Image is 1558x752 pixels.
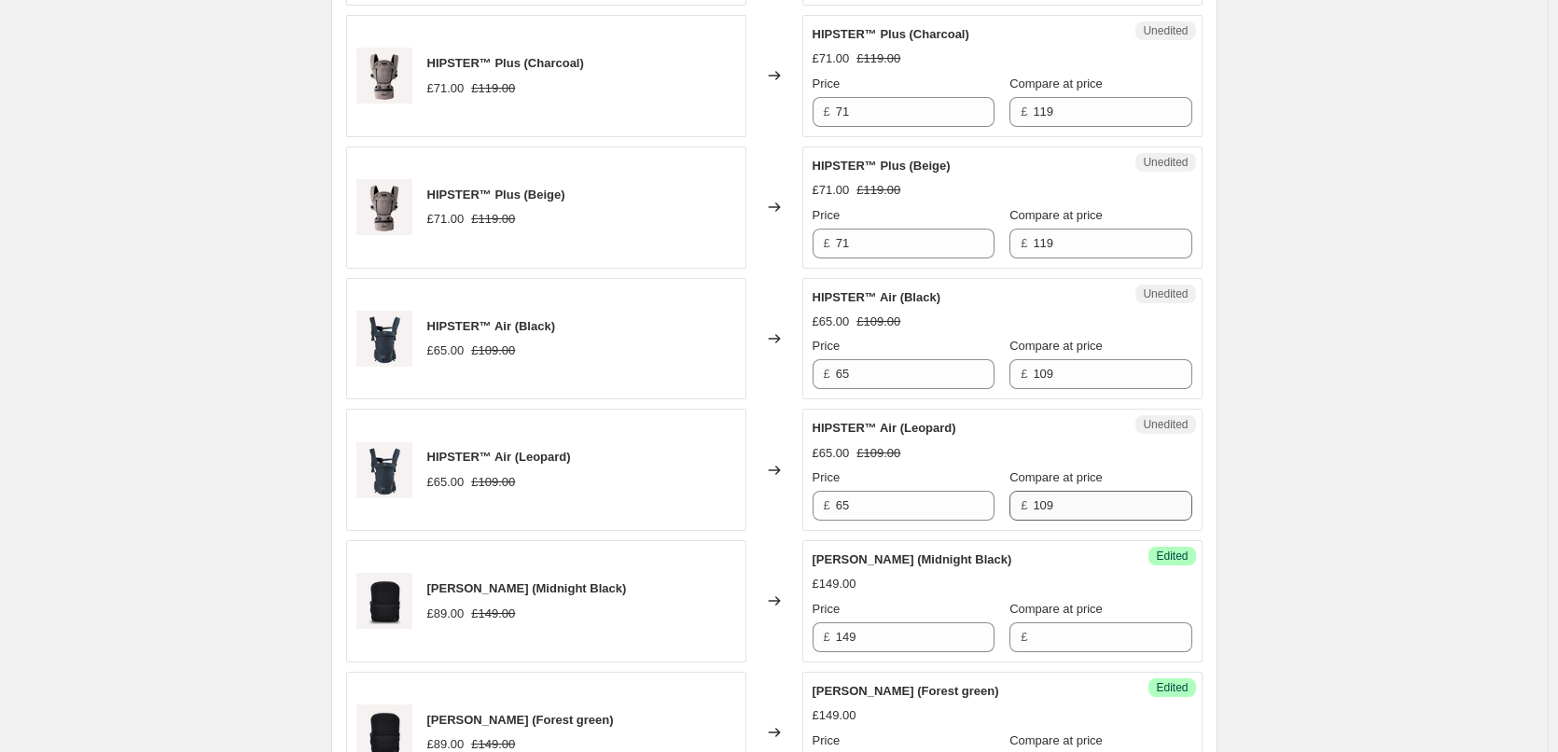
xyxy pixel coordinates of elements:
span: Compare at price [1009,470,1103,484]
span: Price [813,208,841,222]
span: Unedited [1143,23,1188,38]
div: £71.00 [427,79,465,98]
div: £71.00 [813,181,850,200]
span: Compare at price [1009,339,1103,353]
span: Price [813,733,841,747]
span: [PERSON_NAME] (Forest green) [813,684,999,698]
div: £65.00 [427,473,465,492]
strike: £109.00 [471,341,515,360]
span: Price [813,470,841,484]
span: Compare at price [1009,77,1103,91]
span: HIPSTER™ Plus (Charcoal) [427,56,584,70]
span: HIPSTER™ Plus (Charcoal) [813,27,969,41]
span: £ [824,498,830,512]
span: £ [824,630,830,644]
span: Edited [1156,549,1188,564]
span: [PERSON_NAME] (Midnight Black) [813,552,1012,566]
img: HIPSTER_Air-1_80x.jpg [356,311,412,367]
div: £71.00 [427,210,465,229]
span: Price [813,602,841,616]
span: HIPSTER™ Plus (Beige) [813,159,951,173]
img: Stone_Grey-1_80x.jpg [356,179,412,235]
strike: £119.00 [471,79,515,98]
span: HIPSTER™ Air (Black) [813,290,941,304]
strike: £119.00 [856,49,900,68]
strike: £119.00 [856,181,900,200]
span: Unedited [1143,417,1188,432]
img: Stone_Grey-1_80x.jpg [356,48,412,104]
span: [PERSON_NAME] (Forest green) [427,713,614,727]
span: Unedited [1143,155,1188,170]
span: £ [1021,104,1027,118]
div: £65.00 [427,341,465,360]
div: £65.00 [813,313,850,331]
span: £ [824,367,830,381]
div: £65.00 [813,444,850,463]
span: HIPSTER™ Air (Leopard) [813,421,956,435]
div: £149.00 [813,706,856,725]
strike: £109.00 [471,473,515,492]
span: £ [1021,236,1027,250]
img: HIPSTER_Air-1_80x.jpg [356,442,412,498]
div: £149.00 [813,575,856,593]
div: £71.00 [813,49,850,68]
strike: £149.00 [471,605,515,623]
span: HIPSTER™ Air (Black) [427,319,556,333]
span: Unedited [1143,286,1188,301]
span: Price [813,77,841,91]
span: £ [1021,630,1027,644]
span: Price [813,339,841,353]
span: £ [824,236,830,250]
img: Black-1_48629c6e-42c1-4f45-adc4-2a02996ee66d_80x.jpg [356,573,412,629]
strike: £119.00 [471,210,515,229]
span: Compare at price [1009,208,1103,222]
strike: £109.00 [856,444,900,463]
span: £ [1021,498,1027,512]
div: £89.00 [427,605,465,623]
span: £ [824,104,830,118]
span: Compare at price [1009,602,1103,616]
span: HIPSTER™ Air (Leopard) [427,450,571,464]
span: HIPSTER™ Plus (Beige) [427,188,565,202]
span: Compare at price [1009,733,1103,747]
strike: £109.00 [856,313,900,331]
span: Edited [1156,680,1188,695]
span: [PERSON_NAME] (Midnight Black) [427,581,627,595]
span: £ [1021,367,1027,381]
